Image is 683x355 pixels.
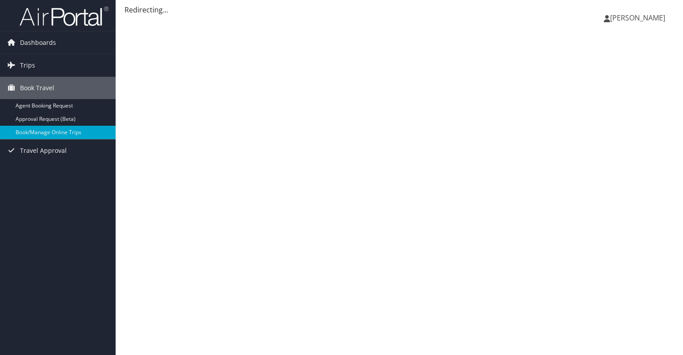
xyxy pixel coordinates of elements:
img: airportal-logo.png [20,6,108,27]
a: [PERSON_NAME] [604,4,674,31]
span: Book Travel [20,77,54,99]
div: Redirecting... [125,4,674,15]
span: Dashboards [20,32,56,54]
span: Travel Approval [20,140,67,162]
span: Trips [20,54,35,76]
span: [PERSON_NAME] [610,13,665,23]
